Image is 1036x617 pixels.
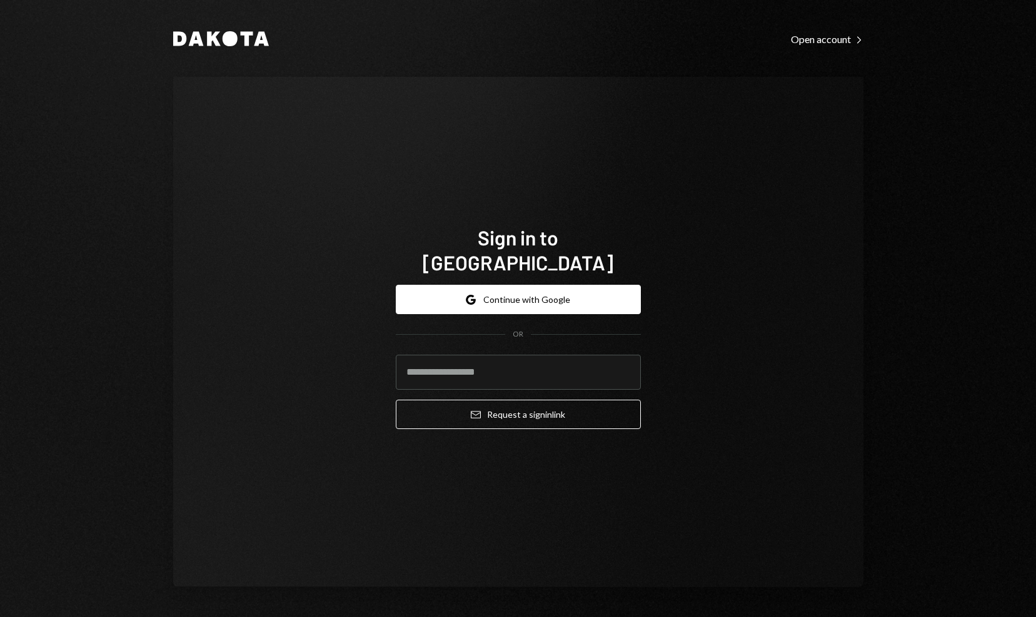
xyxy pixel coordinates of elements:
[396,400,641,429] button: Request a signinlink
[513,329,523,340] div: OR
[396,285,641,314] button: Continue with Google
[791,33,863,46] div: Open account
[396,225,641,275] h1: Sign in to [GEOGRAPHIC_DATA]
[791,32,863,46] a: Open account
